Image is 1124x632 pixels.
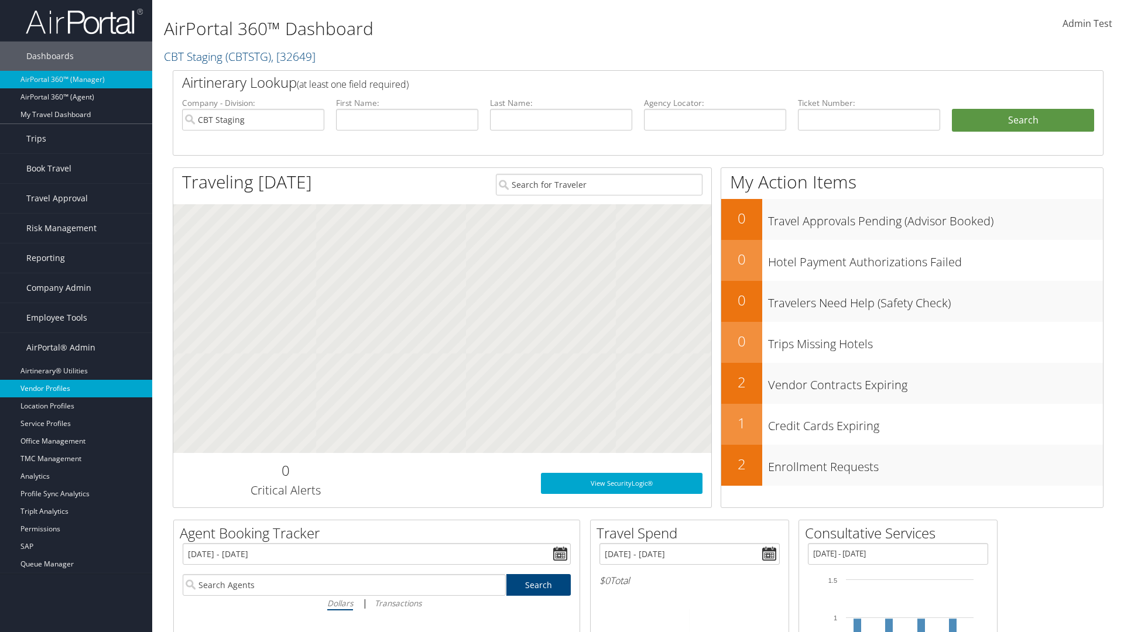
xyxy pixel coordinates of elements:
[768,371,1103,393] h3: Vendor Contracts Expiring
[834,614,837,621] tspan: 1
[721,363,1103,404] a: 2Vendor Contracts Expiring
[496,174,702,195] input: Search for Traveler
[721,322,1103,363] a: 0Trips Missing Hotels
[768,330,1103,352] h3: Trips Missing Hotels
[768,412,1103,434] h3: Credit Cards Expiring
[805,523,997,543] h2: Consultative Services
[182,482,389,499] h3: Critical Alerts
[721,413,762,433] h2: 1
[336,97,478,109] label: First Name:
[182,461,389,480] h2: 0
[721,445,1103,486] a: 2Enrollment Requests
[1063,17,1112,30] span: Admin Test
[182,170,312,194] h1: Traveling [DATE]
[599,574,610,587] span: $0
[768,207,1103,229] h3: Travel Approvals Pending (Advisor Booked)
[721,208,762,228] h2: 0
[721,199,1103,240] a: 0Travel Approvals Pending (Advisor Booked)
[721,372,762,392] h2: 2
[26,214,97,243] span: Risk Management
[721,170,1103,194] h1: My Action Items
[1063,6,1112,42] a: Admin Test
[721,240,1103,281] a: 0Hotel Payment Authorizations Failed
[297,78,409,91] span: (at least one field required)
[506,574,571,596] a: Search
[26,243,65,273] span: Reporting
[721,281,1103,322] a: 0Travelers Need Help (Safety Check)
[164,49,316,64] a: CBT Staging
[26,303,87,332] span: Employee Tools
[26,42,74,71] span: Dashboards
[644,97,786,109] label: Agency Locator:
[597,523,789,543] h2: Travel Spend
[798,97,940,109] label: Ticket Number:
[225,49,271,64] span: ( CBTSTG )
[26,124,46,153] span: Trips
[180,523,580,543] h2: Agent Booking Tracker
[182,97,324,109] label: Company - Division:
[183,596,571,610] div: |
[768,453,1103,475] h3: Enrollment Requests
[768,289,1103,311] h3: Travelers Need Help (Safety Check)
[183,574,506,596] input: Search Agents
[26,8,143,35] img: airportal-logo.png
[828,577,837,584] tspan: 1.5
[541,473,702,494] a: View SecurityLogic®
[490,97,632,109] label: Last Name:
[271,49,316,64] span: , [ 32649 ]
[164,16,796,41] h1: AirPortal 360™ Dashboard
[721,290,762,310] h2: 0
[26,154,71,183] span: Book Travel
[182,73,1017,92] h2: Airtinerary Lookup
[952,109,1094,132] button: Search
[768,248,1103,270] h3: Hotel Payment Authorizations Failed
[375,597,421,609] i: Transactions
[599,574,780,587] h6: Total
[26,184,88,213] span: Travel Approval
[327,597,353,609] i: Dollars
[721,454,762,474] h2: 2
[26,333,95,362] span: AirPortal® Admin
[26,273,91,303] span: Company Admin
[721,404,1103,445] a: 1Credit Cards Expiring
[721,331,762,351] h2: 0
[721,249,762,269] h2: 0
